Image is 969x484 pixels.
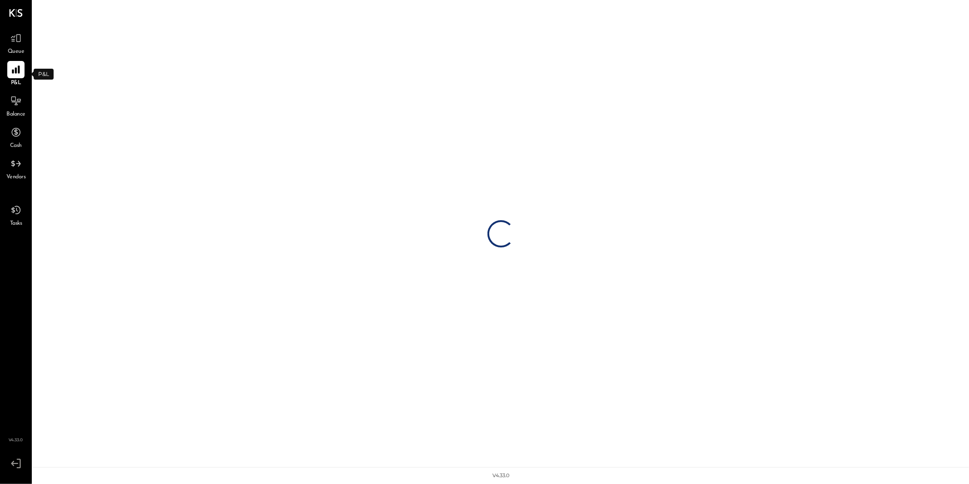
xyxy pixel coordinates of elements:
span: Vendors [6,173,26,181]
a: Vendors [0,155,31,181]
a: P&L [0,61,31,87]
a: Tasks [0,202,31,228]
a: Cash [0,124,31,150]
div: v 4.33.0 [492,472,509,479]
span: Queue [8,48,25,56]
span: Tasks [10,220,22,228]
a: Queue [0,30,31,56]
span: Balance [6,111,25,119]
span: Cash [10,142,22,150]
span: P&L [11,79,21,87]
a: Balance [0,92,31,119]
div: P&L [34,69,54,80]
